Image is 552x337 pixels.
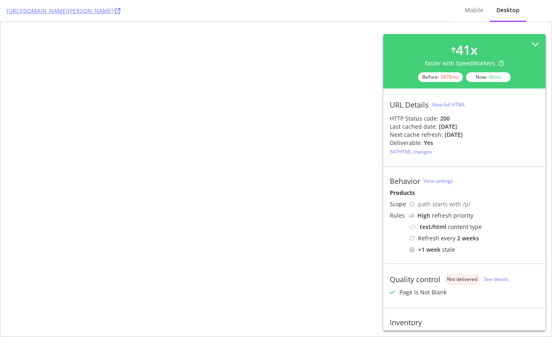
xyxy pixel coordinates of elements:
div: Page Is Not Blank [400,288,447,296]
div: Now: [466,72,511,82]
img: cRr4yx4cyByr8BeLxltRlzBPIAAAAAElFTkSuQmCC [409,214,414,218]
div: High [417,212,430,220]
a: See details [484,276,509,283]
div: Last cached date: [390,123,437,131]
div: Deliverable: [390,139,422,147]
div: 547 HTML changes [390,148,432,155]
div: Quality control [390,275,440,284]
div: refresh priority [417,212,473,220]
div: HTTP Status code: [390,114,539,123]
a: View settings [423,177,453,184]
div: 96 ms [489,73,501,80]
button: 547HTML changes [390,147,432,157]
div: content type [409,223,539,231]
strong: 200 [440,114,450,122]
span: Not delivered [447,277,477,282]
div: Yes [424,139,433,147]
div: text/html [420,223,446,231]
a: [URL][DOMAIN_NAME][PERSON_NAME] [6,7,120,15]
div: Before: [418,72,463,82]
div: Mobile [465,6,483,14]
div: View full HTML [432,101,465,108]
div: Rules [390,212,406,220]
div: Scope [390,200,406,208]
div: Products [390,189,539,197]
div: Next cache refresh: [390,131,443,139]
div: stale [409,246,539,254]
div: path starts with /p/ [418,200,539,208]
div: 2 weeks [457,234,479,242]
button: View full HTML [432,98,465,111]
div: faster with SpeedWorkers [425,59,504,67]
div: [DATE] [445,131,463,139]
div: danger label [444,274,481,285]
div: + 1 week [418,246,440,254]
div: 3978 ms [440,73,459,80]
div: Refresh every [409,234,539,242]
div: Behavior [390,177,420,186]
div: Inventory [390,318,422,327]
div: URL Details [390,100,429,109]
div: [DATE] [439,123,457,131]
div: 41 x [456,41,478,59]
div: Desktop [496,6,520,14]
